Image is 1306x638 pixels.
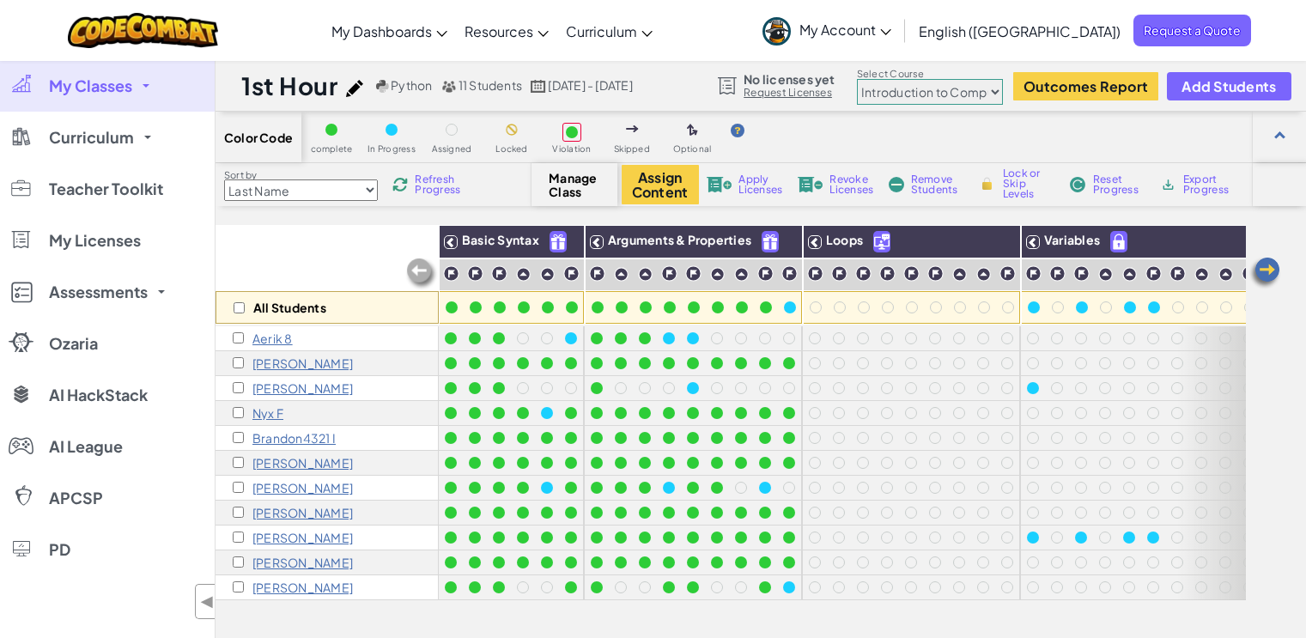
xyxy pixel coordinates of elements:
[687,124,698,137] img: IconOptionalLevel.svg
[456,8,557,54] a: Resources
[685,265,702,282] img: IconChallengeLevel.svg
[392,177,408,192] img: IconReload.svg
[441,80,457,93] img: MultipleUsers.png
[49,439,123,454] span: AI League
[1013,72,1158,100] button: Outcomes Report
[252,556,353,569] p: Kaitlyn Y
[1122,267,1137,282] img: IconPracticeLevel.svg
[911,174,963,195] span: Remove Students
[744,72,835,86] span: No licenses yet
[1133,15,1251,46] a: Request a Quote
[710,267,725,282] img: IconPracticeLevel.svg
[1181,79,1276,94] span: Add Students
[626,125,639,132] img: IconSkippedLevel.svg
[516,267,531,282] img: IconPracticeLevel.svg
[49,130,134,145] span: Curriculum
[241,70,337,102] h1: 1st Hour
[857,67,1003,81] label: Select Course
[491,265,507,282] img: IconChallengeLevel.svg
[799,21,891,39] span: My Account
[200,589,215,614] span: ◀
[831,265,847,282] img: IconChallengeLevel.svg
[531,80,546,93] img: calendar.svg
[910,8,1129,54] a: English ([GEOGRAPHIC_DATA])
[1160,177,1176,192] img: IconArchive.svg
[49,284,148,300] span: Assessments
[49,181,163,197] span: Teacher Toolkit
[550,232,566,252] img: IconFreeLevelv2.svg
[49,336,98,351] span: Ozaria
[807,265,823,282] img: IconChallengeLevel.svg
[376,80,389,93] img: python.png
[1194,267,1209,282] img: IconPracticeLevel.svg
[1242,265,1258,282] img: IconChallengeLevel.svg
[744,86,835,100] a: Request Licenses
[874,232,890,252] img: IconUnlockWithCall.svg
[252,506,353,520] p: William O
[1003,168,1054,199] span: Lock or Skip Levels
[1093,174,1145,195] span: Reset Progress
[465,22,533,40] span: Resources
[661,265,677,282] img: IconChallengeLevel.svg
[1044,232,1100,247] span: Variables
[432,144,472,154] span: Assigned
[927,265,944,282] img: IconChallengeLevel.svg
[311,144,353,154] span: complete
[855,265,872,282] img: IconChallengeLevel.svg
[614,144,650,154] span: Skipped
[1248,256,1282,290] img: Arrow_Left.png
[459,77,523,93] span: 11 Students
[589,265,605,282] img: IconChallengeLevel.svg
[707,177,732,192] img: IconLicenseApply.svg
[1073,265,1090,282] img: IconChallengeLevel.svg
[68,13,218,48] img: CodeCombat logo
[540,267,555,282] img: IconPracticeLevel.svg
[798,177,823,192] img: IconLicenseRevoke.svg
[252,356,353,370] p: Benjamin c
[49,233,141,248] span: My Licenses
[614,267,629,282] img: IconPracticeLevel.svg
[252,431,336,445] p: Brandon4321 I
[323,8,456,54] a: My Dashboards
[49,387,148,403] span: AI HackStack
[252,406,283,420] p: Nyx F
[552,144,591,154] span: Violation
[557,8,661,54] a: Curriculum
[1167,72,1291,100] button: Add Students
[826,232,863,247] span: Loops
[829,174,873,195] span: Revoke Licenses
[252,531,353,544] p: Trey Richardson
[1098,267,1113,282] img: IconPracticeLevel.svg
[252,381,353,395] p: Joey Dean
[781,265,798,282] img: IconChallengeLevel.svg
[404,257,439,291] img: Arrow_Left_Inactive.png
[415,174,468,195] span: Refresh Progress
[754,3,900,58] a: My Account
[1025,265,1042,282] img: IconChallengeLevel.svg
[462,232,539,247] span: Basic Syntax
[731,124,744,137] img: IconHint.svg
[566,22,637,40] span: Curriculum
[224,131,293,144] span: Color Code
[467,265,483,282] img: IconChallengeLevel.svg
[224,168,378,182] label: Sort by
[1069,177,1086,192] img: IconReset.svg
[734,267,749,282] img: IconPracticeLevel.svg
[952,267,967,282] img: IconPracticeLevel.svg
[331,22,432,40] span: My Dashboards
[1145,265,1162,282] img: IconChallengeLevel.svg
[252,481,353,495] p: Peyton M
[549,171,599,198] span: Manage Class
[762,17,791,46] img: avatar
[252,456,353,470] p: Ethan M
[1169,265,1186,282] img: IconChallengeLevel.svg
[622,165,699,204] button: Assign Content
[757,265,774,282] img: IconChallengeLevel.svg
[1183,174,1236,195] span: Export Progress
[548,77,632,93] span: [DATE] - [DATE]
[563,265,580,282] img: IconChallengeLevel.svg
[495,144,527,154] span: Locked
[673,144,712,154] span: Optional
